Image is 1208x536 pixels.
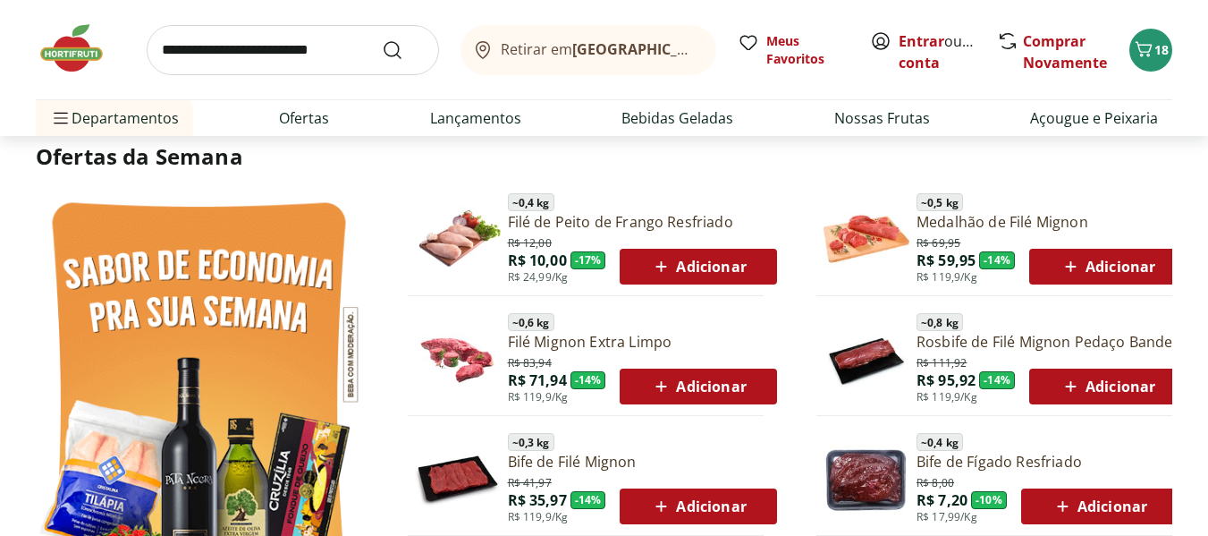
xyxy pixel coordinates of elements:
b: [GEOGRAPHIC_DATA]/[GEOGRAPHIC_DATA] [572,39,874,59]
span: R$ 71,94 [508,370,567,390]
a: Medalhão de Filé Mignon [917,212,1186,232]
span: Retirar em [501,41,698,57]
span: Adicionar [650,496,746,517]
span: R$ 119,9/Kg [508,390,569,404]
span: ou [899,30,978,73]
a: Lançamentos [430,107,521,129]
button: Carrinho [1129,29,1172,72]
img: Principal [824,316,909,402]
span: 18 [1154,41,1169,58]
span: R$ 8,00 [917,472,954,490]
span: ~ 0,3 kg [508,433,554,451]
span: Adicionar [1060,376,1155,397]
img: Principal [415,436,501,522]
span: R$ 41,97 [508,472,552,490]
span: R$ 12,00 [508,233,552,251]
a: Meus Favoritos [738,32,849,68]
button: Adicionar [1029,369,1186,404]
a: Filé de Peito de Frango Resfriado [508,212,777,232]
span: R$ 17,99/Kg [917,510,977,524]
span: Adicionar [650,376,746,397]
img: Filé Mignon Extra Limpo [415,316,501,402]
button: Adicionar [620,489,776,524]
span: Adicionar [650,256,746,277]
input: search [147,25,439,75]
span: - 14 % [570,371,606,389]
img: Bife de Fígado Resfriado [824,436,909,522]
span: R$ 111,92 [917,353,967,370]
button: Adicionar [620,249,776,285]
a: Bebidas Geladas [621,107,733,129]
span: R$ 95,92 [917,370,976,390]
a: Nossas Frutas [834,107,930,129]
button: Adicionar [1021,489,1178,524]
a: Rosbife de Filé Mignon Pedaço Bandeja [917,332,1186,352]
span: Adicionar [1060,256,1155,277]
a: Açougue e Peixaria [1030,107,1158,129]
a: Bife de Fígado Resfriado [917,452,1178,472]
span: R$ 119,9/Kg [917,270,977,285]
span: ~ 0,6 kg [508,313,554,331]
span: Meus Favoritos [766,32,849,68]
span: R$ 35,97 [508,490,567,510]
a: Filé Mignon Extra Limpo [508,332,777,352]
span: - 10 % [971,491,1007,509]
span: R$ 83,94 [508,353,552,370]
span: - 17 % [570,251,606,269]
span: R$ 10,00 [508,251,567,270]
a: Bife de Filé Mignon [508,452,777,472]
span: R$ 119,9/Kg [917,390,977,404]
span: ~ 0,5 kg [917,193,963,211]
span: R$ 7,20 [917,490,967,510]
a: Entrar [899,31,944,51]
button: Menu [50,97,72,140]
button: Submit Search [382,39,425,61]
span: R$ 59,95 [917,251,976,270]
span: R$ 69,95 [917,233,960,251]
img: Hortifruti [36,21,125,75]
span: ~ 0,4 kg [508,193,554,211]
a: Ofertas [279,107,329,129]
button: Retirar em[GEOGRAPHIC_DATA]/[GEOGRAPHIC_DATA] [460,25,716,75]
span: R$ 24,99/Kg [508,270,569,285]
span: ~ 0,8 kg [917,313,963,331]
h2: Ofertas da Semana [36,141,1172,172]
a: Comprar Novamente [1023,31,1107,72]
span: Departamentos [50,97,179,140]
a: Criar conta [899,31,997,72]
span: - 14 % [979,371,1015,389]
span: Adicionar [1052,496,1147,517]
span: - 14 % [979,251,1015,269]
span: ~ 0,4 kg [917,433,963,451]
img: Filé de Peito de Frango Resfriado [415,196,501,282]
span: R$ 119,9/Kg [508,510,569,524]
span: - 14 % [570,491,606,509]
button: Adicionar [1029,249,1186,285]
button: Adicionar [620,369,776,404]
